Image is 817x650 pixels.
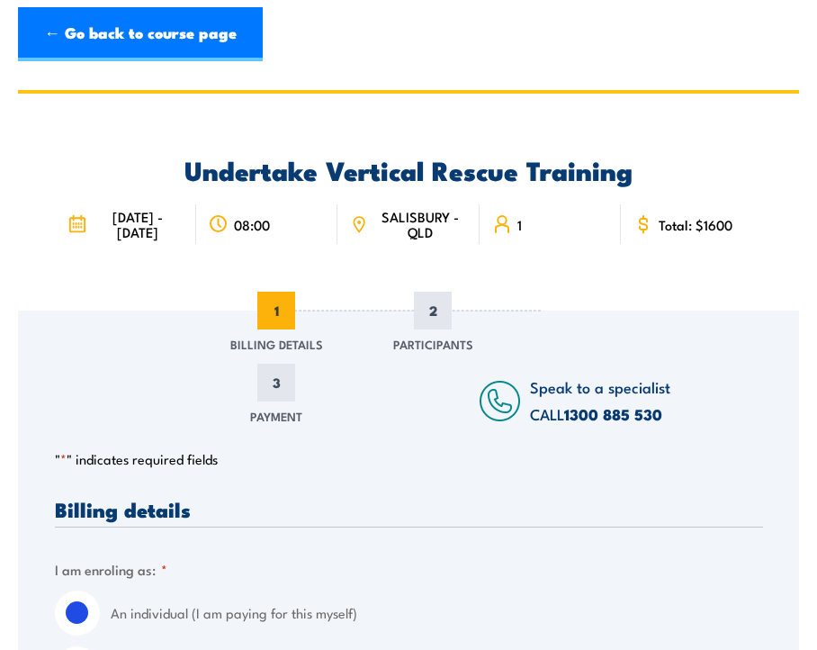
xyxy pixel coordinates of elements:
[393,335,473,353] span: Participants
[55,450,763,468] p: " " indicates required fields
[373,209,467,239] span: SALISBURY - QLD
[55,499,763,519] h3: Billing details
[517,217,522,232] span: 1
[55,158,763,181] h2: Undertake Vertical Rescue Training
[18,7,263,61] a: ← Go back to course page
[564,402,662,426] a: 1300 885 530
[230,335,323,353] span: Billing Details
[257,292,295,330] span: 1
[659,217,732,232] span: Total: $1600
[111,591,763,636] label: An individual (I am paying for this myself)
[414,292,452,330] span: 2
[257,364,295,402] span: 3
[55,559,167,580] legend: I am enroling as:
[250,407,302,425] span: Payment
[92,209,184,239] span: [DATE] - [DATE]
[234,217,270,232] span: 08:00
